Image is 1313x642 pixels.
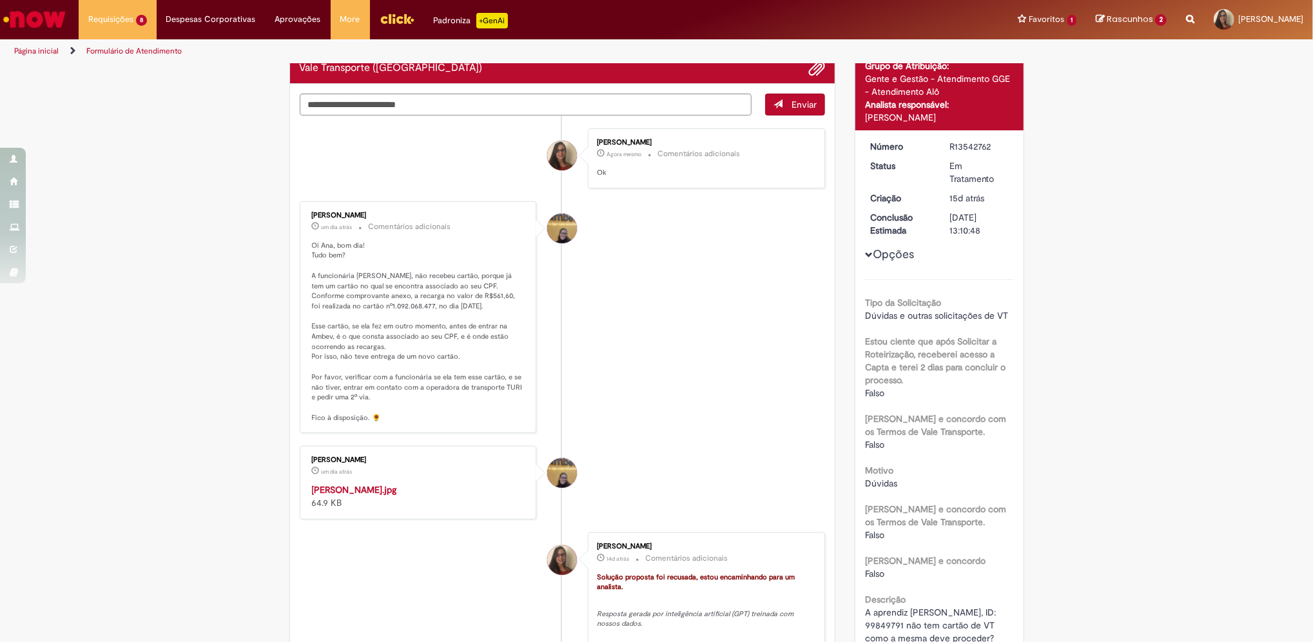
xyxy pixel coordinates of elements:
span: Aprovações [275,13,321,26]
em: Resposta gerada por inteligência artificial (GPT) treinada com nossos dados. [597,609,795,629]
p: +GenAi [476,13,508,28]
button: Adicionar anexos [808,60,825,77]
b: Tipo da Solicitação [865,297,941,308]
div: Em Tratamento [949,159,1009,185]
ul: Trilhas de página [10,39,866,63]
b: [PERSON_NAME] e concordo [865,555,986,567]
time: 18/09/2025 14:37:02 [607,555,629,563]
span: Dúvidas e outras solicitações de VT [865,310,1008,321]
span: Falso [865,387,884,399]
a: Formulário de Atendimento [86,46,182,56]
time: 17/09/2025 10:37:03 [949,192,984,204]
div: Analista responsável: [865,98,1014,111]
span: Falso [865,439,884,450]
small: Comentários adicionais [657,148,740,159]
div: Ana Santos De Oliveira [547,141,577,170]
span: 2 [1155,14,1167,26]
span: Dúvidas [865,477,897,489]
img: click_logo_yellow_360x200.png [380,9,414,28]
div: [PERSON_NAME] [597,543,812,550]
span: um dia atrás [322,223,353,231]
span: Agora mesmo [607,150,641,158]
a: Página inicial [14,46,59,56]
span: [PERSON_NAME] [1238,14,1303,25]
div: Padroniza [434,13,508,28]
span: Enviar [792,99,817,110]
small: Comentários adicionais [645,553,728,564]
div: Amanda De Campos Gomes Do Nascimento [547,458,577,488]
div: R13542762 [949,140,1009,153]
time: 01/10/2025 15:41:40 [607,150,641,158]
span: 15d atrás [949,192,984,204]
div: Grupo de Atribuição: [865,59,1014,72]
div: [DATE] 13:10:48 [949,211,1009,237]
font: Solução proposta foi recusada, estou encaminhando para um analista. [597,572,797,592]
span: Requisições [88,13,133,26]
div: Amanda De Campos Gomes Do Nascimento [547,214,577,243]
div: [PERSON_NAME] [597,139,812,146]
button: Enviar [765,94,825,115]
dt: Conclusão Estimada [861,211,940,237]
div: [PERSON_NAME] [312,212,527,219]
b: Motivo [865,465,893,476]
b: Descrição [865,594,906,605]
div: Ana Santos De Oliveira [547,545,577,575]
b: [PERSON_NAME] e concordo com os Termos de Vale Transporte. [865,503,1006,528]
textarea: Digite sua mensagem aqui... [300,94,752,115]
span: Falso [865,568,884,579]
div: Gente e Gestão - Atendimento GGE - Atendimento Alô [865,72,1014,98]
p: Ok [597,168,812,178]
dt: Criação [861,192,940,205]
span: Despesas Corporativas [166,13,256,26]
dt: Status [861,159,940,172]
img: ServiceNow [1,6,68,32]
span: 14d atrás [607,555,629,563]
small: Comentários adicionais [369,221,451,232]
div: 64.9 KB [312,483,527,509]
time: 30/09/2025 09:05:12 [322,468,353,476]
time: 30/09/2025 09:07:54 [322,223,353,231]
span: 8 [136,15,147,26]
div: [PERSON_NAME] [312,456,527,464]
span: More [340,13,360,26]
b: Estou ciente que após Solicitar a Roteirização, receberei acesso a Capta e terei 2 dias para conc... [865,336,1006,386]
p: Oi Ana, bom dia! Tudo bem? A funcionária [PERSON_NAME], não recebeu cartão, porque já tem um cart... [312,241,527,423]
span: Rascunhos [1107,13,1153,25]
span: Falso [865,529,884,541]
a: [PERSON_NAME].jpg [312,484,397,496]
h2: Vale Transporte (VT) Histórico de tíquete [300,63,483,74]
a: Rascunhos [1096,14,1167,26]
span: Favoritos [1029,13,1065,26]
span: 1 [1067,15,1077,26]
div: [PERSON_NAME] [865,111,1014,124]
dt: Número [861,140,940,153]
div: 17/09/2025 10:37:03 [949,192,1009,205]
b: [PERSON_NAME] e concordo com os Termos de Vale Transporte. [865,413,1006,437]
span: um dia atrás [322,468,353,476]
